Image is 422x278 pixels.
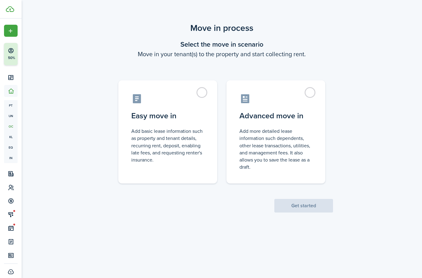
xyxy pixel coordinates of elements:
[4,121,18,132] a: oc
[111,39,333,49] wizard-step-header-title: Select the move in scenario
[4,25,18,37] button: Open menu
[111,49,333,59] wizard-step-header-description: Move in your tenant(s) to the property and start collecting rent.
[239,128,312,171] control-radio-card-description: Add more detailed lease information such dependents, other lease transactions, utilities, and man...
[4,153,18,163] a: in
[131,110,204,121] control-radio-card-title: Easy move in
[6,6,14,12] img: TenantCloud
[4,132,18,142] a: kl
[4,43,55,65] button: 50%
[4,111,18,121] a: un
[8,55,15,61] p: 50%
[4,142,18,153] a: eq
[131,128,204,163] control-radio-card-description: Add basic lease information such as property and tenant details, recurring rent, deposit, enablin...
[111,22,333,35] scenario-title: Move in process
[4,100,18,111] a: pt
[239,110,312,121] control-radio-card-title: Advanced move in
